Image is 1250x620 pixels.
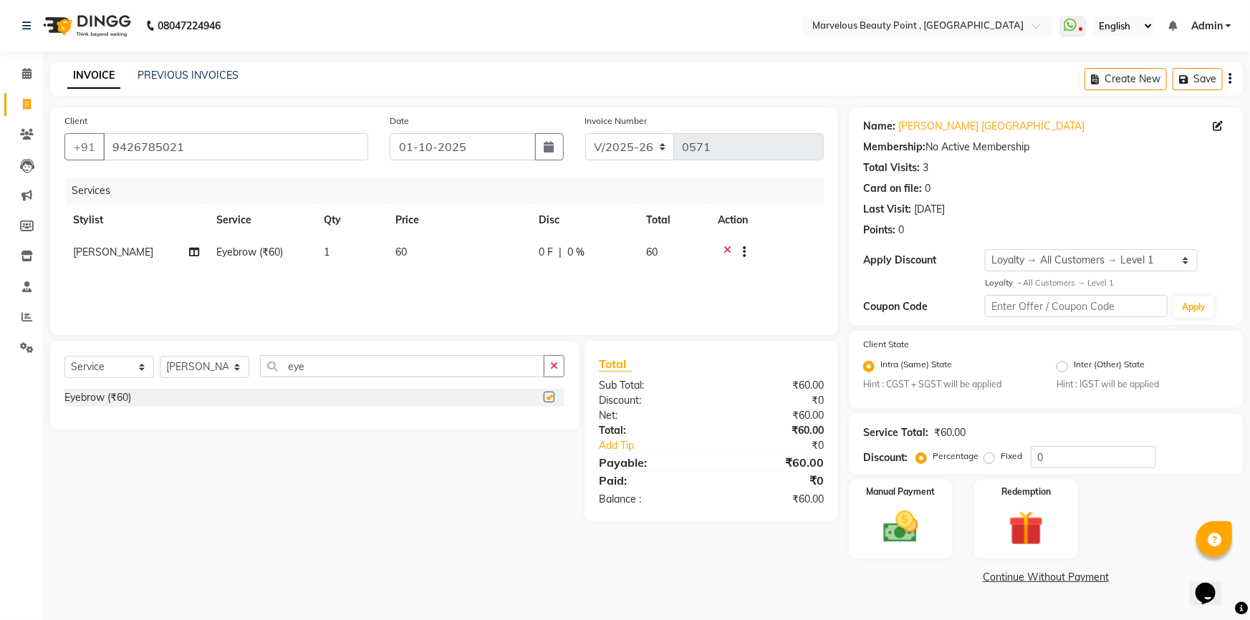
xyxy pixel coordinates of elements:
[852,570,1240,585] a: Continue Without Payment
[138,69,239,82] a: PREVIOUS INVOICES
[985,278,1023,288] strong: Loyalty →
[985,295,1168,317] input: Enter Offer / Coupon Code
[588,438,731,453] a: Add Tip
[711,393,835,408] div: ₹0
[1074,358,1145,375] label: Inter (Other) State
[711,423,835,438] div: ₹60.00
[898,119,1085,134] a: [PERSON_NAME] [GEOGRAPHIC_DATA]
[863,425,928,440] div: Service Total:
[732,438,835,453] div: ₹0
[260,355,544,377] input: Search or Scan
[567,245,585,260] span: 0 %
[863,223,895,238] div: Points:
[863,202,911,217] div: Last Visit:
[73,246,153,258] span: [PERSON_NAME]
[208,204,315,236] th: Service
[863,450,908,465] div: Discount:
[711,454,835,471] div: ₹60.00
[1190,563,1236,606] iframe: chat widget
[64,115,87,127] label: Client
[395,246,407,258] span: 60
[898,223,904,238] div: 0
[37,6,135,46] img: logo
[1085,68,1167,90] button: Create New
[599,357,632,372] span: Total
[863,299,985,314] div: Coupon Code
[390,115,409,127] label: Date
[588,423,711,438] div: Total:
[711,472,835,489] div: ₹0
[863,160,920,175] div: Total Visits:
[559,245,562,260] span: |
[67,63,120,89] a: INVOICE
[863,140,926,155] div: Membership:
[985,277,1229,289] div: All Customers → Level 1
[1001,450,1022,462] label: Fixed
[585,115,648,127] label: Invoice Number
[158,6,221,46] b: 08047224946
[315,204,387,236] th: Qty
[872,507,929,547] img: _cash.svg
[1191,19,1223,34] span: Admin
[866,485,935,498] label: Manual Payment
[709,204,824,236] th: Action
[923,160,928,175] div: 3
[1001,485,1051,498] label: Redemption
[998,507,1054,550] img: _gift.svg
[530,204,638,236] th: Disc
[588,472,711,489] div: Paid:
[103,133,368,160] input: Search by Name/Mobile/Email/Code
[588,393,711,408] div: Discount:
[863,140,1229,155] div: No Active Membership
[646,246,658,258] span: 60
[64,390,131,405] div: Eyebrow (₹60)
[64,204,208,236] th: Stylist
[863,338,909,351] label: Client State
[216,246,283,258] span: Eyebrow (₹60)
[66,178,835,204] div: Services
[934,425,966,440] div: ₹60.00
[638,204,709,236] th: Total
[711,492,835,507] div: ₹60.00
[914,202,945,217] div: [DATE]
[863,181,922,196] div: Card on file:
[539,245,553,260] span: 0 F
[711,378,835,393] div: ₹60.00
[324,246,330,258] span: 1
[933,450,979,462] label: Percentage
[588,454,711,471] div: Payable:
[863,378,1035,391] small: Hint : CGST + SGST will be applied
[588,492,711,507] div: Balance :
[64,133,105,160] button: +91
[880,358,952,375] label: Intra (Same) State
[1057,378,1229,391] small: Hint : IGST will be applied
[588,378,711,393] div: Sub Total:
[925,181,931,196] div: 0
[387,204,530,236] th: Price
[863,253,985,268] div: Apply Discount
[1173,296,1214,318] button: Apply
[588,408,711,423] div: Net:
[711,408,835,423] div: ₹60.00
[863,119,895,134] div: Name:
[1173,68,1223,90] button: Save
